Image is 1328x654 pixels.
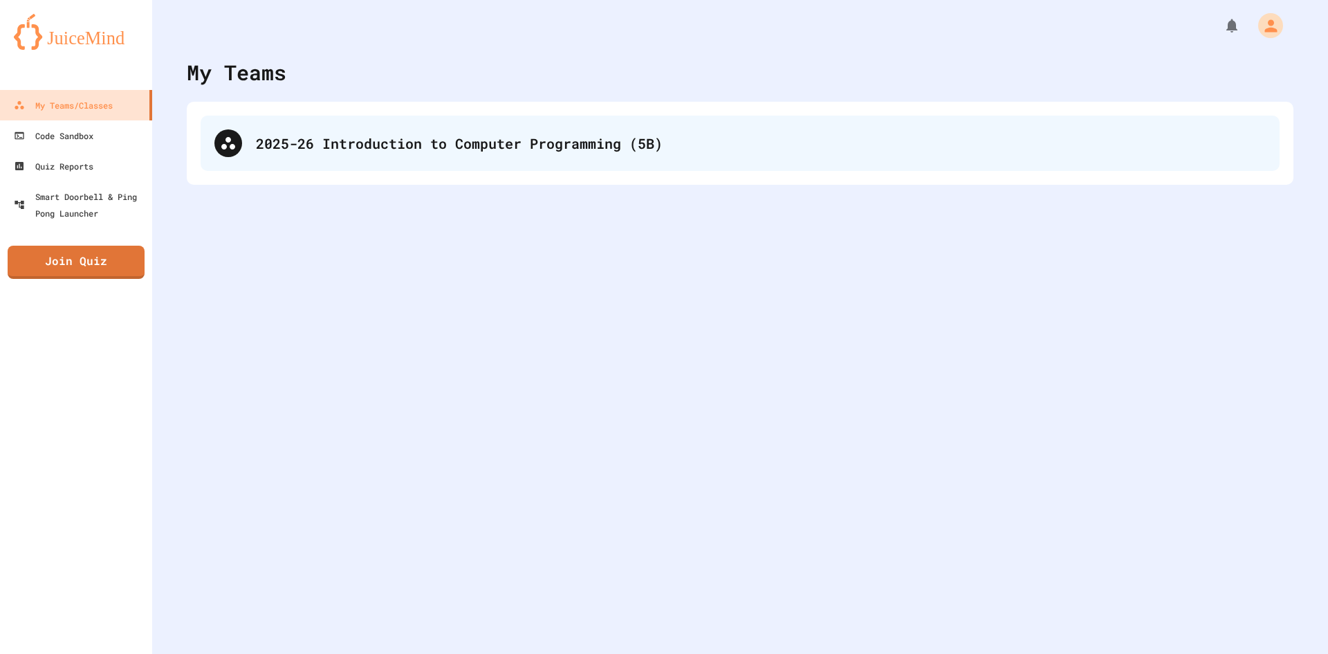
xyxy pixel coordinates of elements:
[14,188,147,221] div: Smart Doorbell & Ping Pong Launcher
[256,133,1266,154] div: 2025-26 Introduction to Computer Programming (5B)
[8,246,145,279] a: Join Quiz
[14,14,138,50] img: logo-orange.svg
[1198,14,1244,37] div: My Notifications
[14,158,93,174] div: Quiz Reports
[201,116,1280,171] div: 2025-26 Introduction to Computer Programming (5B)
[1244,10,1286,42] div: My Account
[187,57,286,88] div: My Teams
[14,127,93,144] div: Code Sandbox
[14,97,113,113] div: My Teams/Classes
